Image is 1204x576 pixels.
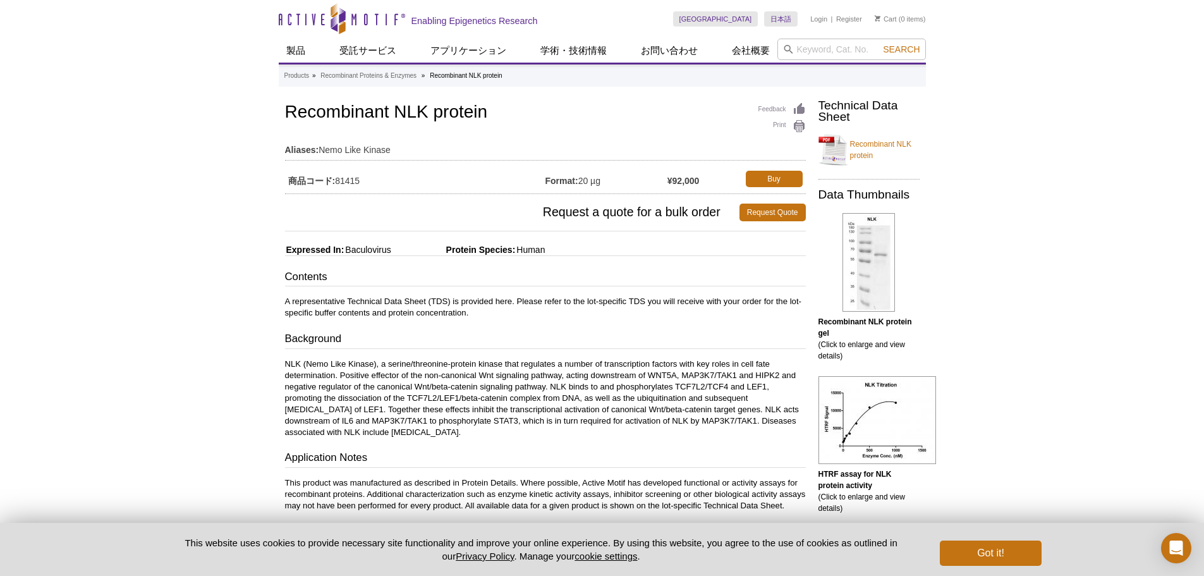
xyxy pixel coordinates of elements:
strong: Aliases: [285,144,319,156]
span: Search [883,44,920,54]
a: 製品 [279,39,313,63]
li: | [831,11,833,27]
h2: Data Thumbnails [818,189,920,200]
a: Login [810,15,827,23]
span: Protein Species: [394,245,516,255]
b: Recombinant NLK protein gel [818,317,912,338]
a: Recombinant Proteins & Enzymes [320,70,417,82]
h2: Technical Data Sheet [818,100,920,123]
a: 学術・技術情報 [533,39,614,63]
p: (Click to enlarge and view details) [818,469,920,514]
a: Cart [875,15,897,23]
li: » [422,72,425,79]
h3: Contents [285,269,806,287]
button: Search [879,44,923,55]
a: 受託サービス [332,39,404,63]
a: 日本語 [764,11,798,27]
div: Open Intercom Messenger [1161,533,1191,563]
a: Print [758,119,806,133]
button: Got it! [940,541,1041,566]
td: 20 µg [545,168,667,190]
span: Human [515,245,545,255]
strong: Format: [545,175,578,187]
a: Products [284,70,309,82]
a: お問い合わせ [633,39,705,63]
a: Register [836,15,862,23]
li: » [312,72,316,79]
a: アプリケーション [423,39,514,63]
input: Keyword, Cat. No. [777,39,926,60]
img: HTRF assay for NLK protein activity [818,376,936,464]
p: (Click to enlarge and view details) [818,316,920,362]
span: Baculovirus [344,245,391,255]
h1: Recombinant NLK protein [285,102,806,124]
p: NLK (Nemo Like Kinase), a serine/threonine-protein kinase that regulates a number of transcriptio... [285,358,806,438]
h2: Enabling Epigenetics Research [411,15,538,27]
b: HTRF assay for NLK protein activity [818,470,892,490]
li: Recombinant NLK protein [430,72,502,79]
a: Privacy Policy [456,551,514,561]
span: Expressed In: [285,245,344,255]
p: This website uses cookies to provide necessary site functionality and improve your online experie... [163,536,920,563]
a: 会社概要 [724,39,777,63]
a: Feedback [758,102,806,116]
strong: ¥92,000 [667,175,700,187]
a: Request Quote [739,204,806,221]
strong: 商品コード: [288,175,336,187]
button: cookie settings [575,551,637,561]
a: Recombinant NLK protein [818,131,920,169]
a: [GEOGRAPHIC_DATA] [673,11,758,27]
h3: Background [285,331,806,349]
p: A representative Technical Data Sheet (TDS) is provided here. Please refer to the lot-specific TD... [285,296,806,319]
td: 81415 [285,168,545,190]
a: Buy [746,171,803,187]
img: Your Cart [875,15,880,21]
img: Recombinant NLK protein gel [842,213,895,312]
h3: Application Notes [285,450,806,468]
p: This product was manufactured as described in Protein Details. Where possible, Active Motif has d... [285,477,806,512]
td: Nemo Like Kinase [285,137,806,157]
li: (0 items) [875,11,926,27]
span: Request a quote for a bulk order [285,204,739,221]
